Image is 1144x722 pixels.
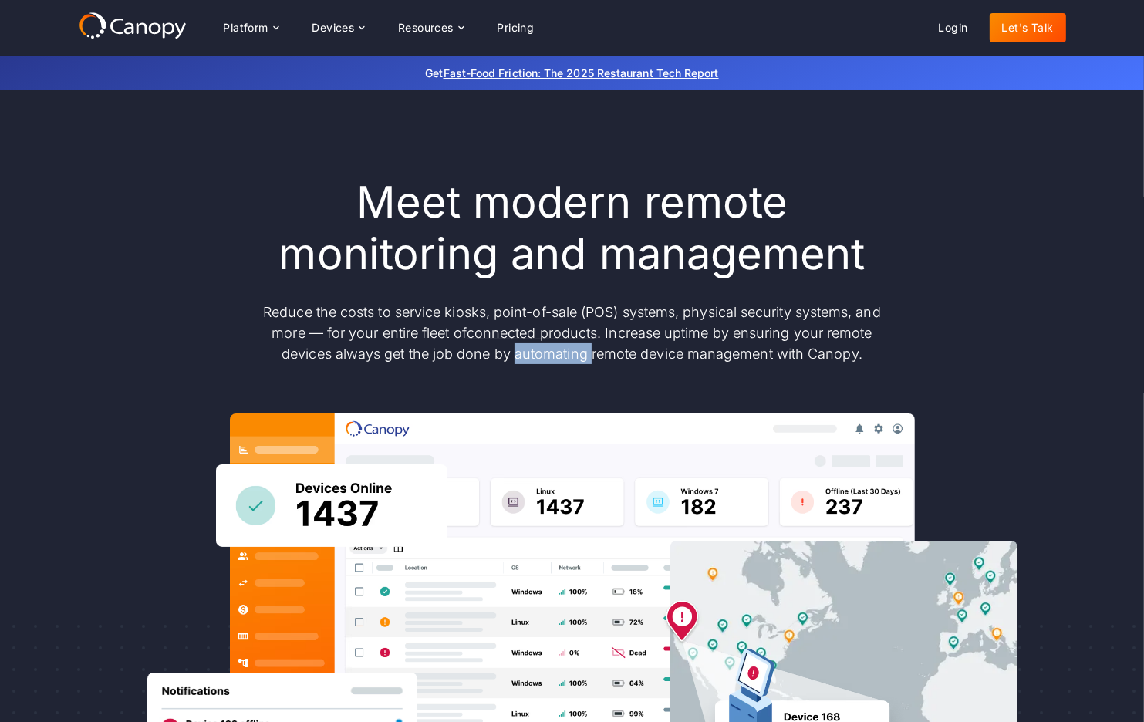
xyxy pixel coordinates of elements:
div: Devices [312,22,355,33]
a: connected products [467,325,597,341]
p: Get [194,65,950,81]
a: Fast-Food Friction: The 2025 Restaurant Tech Report [444,66,719,79]
p: Reduce the costs to service kiosks, point-of-sale (POS) systems, physical security systems, and m... [248,302,896,364]
a: Let's Talk [990,13,1066,42]
div: Platform [224,22,268,33]
div: Resources [386,12,475,43]
a: Login [926,13,980,42]
a: Pricing [485,13,547,42]
img: Canopy sees how many devices are online [216,464,447,547]
div: Platform [211,12,291,43]
div: Devices [300,12,377,43]
h1: Meet modern remote monitoring and management [248,177,896,280]
div: Resources [398,22,454,33]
